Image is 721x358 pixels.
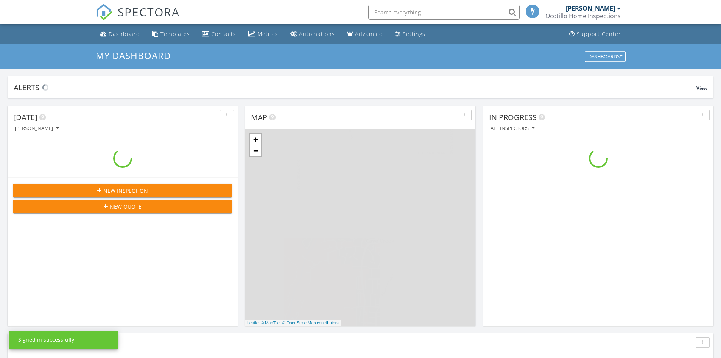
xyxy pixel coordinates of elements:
[491,126,534,131] div: All Inspectors
[118,4,180,20] span: SPECTORA
[250,134,261,145] a: Zoom in
[261,320,281,325] a: © MapTiler
[251,112,267,122] span: Map
[247,320,260,325] a: Leaflet
[160,30,190,38] div: Templates
[403,30,425,38] div: Settings
[149,27,193,41] a: Templates
[109,30,140,38] div: Dashboard
[344,27,386,41] a: Advanced
[566,5,615,12] div: [PERSON_NAME]
[585,51,626,62] button: Dashboards
[245,320,341,326] div: |
[392,27,428,41] a: Settings
[287,27,338,41] a: Automations (Basic)
[14,82,696,92] div: Alerts
[566,27,624,41] a: Support Center
[13,184,232,197] button: New Inspection
[97,27,143,41] a: Dashboard
[96,49,171,62] span: My Dashboard
[696,85,707,91] span: View
[13,200,232,213] button: New Quote
[13,124,60,134] button: [PERSON_NAME]
[15,126,59,131] div: [PERSON_NAME]
[577,30,621,38] div: Support Center
[96,4,112,20] img: The Best Home Inspection Software - Spectora
[489,112,537,122] span: In Progress
[545,12,621,20] div: Ocotillo Home Inspections
[368,5,520,20] input: Search everything...
[211,30,236,38] div: Contacts
[103,187,148,195] span: New Inspection
[250,145,261,156] a: Zoom out
[96,10,180,26] a: SPECTORA
[588,54,622,59] div: Dashboards
[199,27,239,41] a: Contacts
[489,124,536,134] button: All Inspectors
[355,30,383,38] div: Advanced
[257,30,278,38] div: Metrics
[110,203,142,211] span: New Quote
[13,112,37,122] span: [DATE]
[299,30,335,38] div: Automations
[282,320,339,325] a: © OpenStreetMap contributors
[18,336,76,344] div: Signed in successfully.
[245,27,281,41] a: Metrics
